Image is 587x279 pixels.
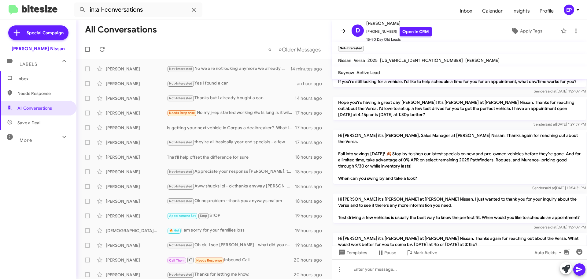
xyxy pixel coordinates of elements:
span: Needs Response [196,258,222,262]
div: 20 hours ago [294,272,327,278]
span: said at [546,225,556,229]
div: [PERSON_NAME] Nissan [12,46,65,52]
a: Insights [508,2,535,20]
span: [PERSON_NAME] [366,20,432,27]
div: 17 hours ago [295,139,327,145]
div: Inbound Call [167,256,294,264]
span: Not-Interested [169,184,193,188]
span: [PERSON_NAME] [465,58,500,63]
p: Hi [PERSON_NAME] it's [PERSON_NAME], Sales Manager at [PERSON_NAME] Nissan. Thanks again for reac... [333,130,586,184]
span: Buynow [338,70,354,75]
span: said at [544,186,555,190]
div: 17 hours ago [295,125,327,131]
span: Templates [337,247,367,258]
button: Pause [372,247,401,258]
span: Not-Interested [169,140,193,144]
span: 2025 [367,58,378,63]
div: [PERSON_NAME] [106,81,167,87]
div: Thanks but I already bought a car. [167,95,295,102]
span: Not-Interested [169,81,193,85]
input: Search [74,2,202,17]
div: 14 hours ago [295,95,327,101]
span: « [268,46,271,53]
div: 18 hours ago [295,169,327,175]
span: Nissan [338,58,351,63]
span: Sender [DATE] 1:27:07 PM [534,89,586,93]
span: Labels [20,62,37,67]
span: Appointment Set [169,214,196,218]
button: EP [559,5,580,15]
span: said at [545,122,556,126]
div: [PERSON_NAME] [106,110,167,116]
div: STOP [167,212,295,219]
span: More [20,138,32,143]
span: Sender [DATE] 1:29:59 PM [533,122,586,126]
button: Templates [332,247,372,258]
div: EP [564,5,574,15]
div: 18 hours ago [295,198,327,204]
div: [PERSON_NAME] [106,198,167,204]
span: Older Messages [282,46,321,53]
span: Save a Deal [17,120,40,126]
button: Apply Tags [495,25,558,36]
div: [PERSON_NAME] [106,139,167,145]
div: [PERSON_NAME] [106,183,167,190]
span: 🔥 Hot [169,228,179,232]
span: Mark Active [413,247,437,258]
span: Sender [DATE] 12:54:31 PM [532,186,586,190]
div: 14 minutes ago [290,66,327,72]
div: I am sorry for your families loss [167,227,295,234]
span: said at [546,89,556,93]
span: D [356,26,360,36]
button: Auto Fields [530,247,569,258]
span: Pause [384,247,396,258]
div: 18 hours ago [295,154,327,160]
div: Ok no problem - thank you anyways ma'am [167,198,295,205]
div: [PERSON_NAME] [106,242,167,248]
span: [US_VEHICLE_IDENTIFICATION_NUMBER] [380,58,463,63]
small: Not-Interested [338,46,364,51]
span: Special Campaign [27,30,64,36]
button: Previous [264,43,275,56]
div: 18 hours ago [295,183,327,190]
div: [PERSON_NAME] [106,95,167,101]
div: [PERSON_NAME] [106,169,167,175]
div: Yes I found a car [167,80,297,87]
span: Not-Interested [169,67,193,71]
div: [PERSON_NAME] [106,125,167,131]
div: Aww shucks lol - ok thanks anyway [PERSON_NAME]! [167,183,295,190]
span: Sender [DATE] 1:27:07 PM [534,225,586,229]
div: Thanks for letting me know. [167,271,294,278]
span: Not-Interested [169,170,193,174]
a: Special Campaign [8,25,68,40]
h1: All Conversations [85,25,157,35]
div: [PERSON_NAME] [106,272,167,278]
p: Hi [PERSON_NAME] it's [PERSON_NAME] at [PERSON_NAME] Nissan. Thanks again for reaching out about ... [333,233,586,250]
div: 19 hours ago [295,242,327,248]
div: Appreciate your response [PERSON_NAME], thank you [167,168,295,175]
div: [PERSON_NAME] [106,213,167,219]
div: 17 hours ago [295,110,327,116]
span: Needs Response [17,90,69,96]
a: Open in CRM [400,27,432,36]
span: Not-Interested [169,273,193,277]
p: Hi [PERSON_NAME] it's [PERSON_NAME] at [PERSON_NAME] Nissan. I just wanted to thank you for your ... [333,194,586,223]
div: they're all basically year end specials - a few @ MSRP, the stuff we sold out of [DATE] and recen... [167,139,295,146]
span: Needs Response [169,111,195,115]
div: [DEMOGRAPHIC_DATA][PERSON_NAME] [106,228,167,234]
span: » [279,46,282,53]
div: 19 hours ago [295,228,327,234]
nav: Page navigation example [265,43,324,56]
div: [PERSON_NAME] [106,154,167,160]
span: Auto Fields [534,247,564,258]
button: Mark Active [401,247,442,258]
span: Not-Interested [169,243,193,247]
span: Not-Interested [169,96,193,100]
a: Inbox [455,2,477,20]
div: No my j÷ep started working @o !s long !s it willlast i will stick with it. I however when i do ne... [167,109,295,116]
span: [PHONE_NUMBER] [366,27,432,36]
div: [PERSON_NAME] [106,257,167,263]
div: Oh ok, I see [PERSON_NAME] - what did you replace it with? Another Nissan or something else? [167,242,295,249]
div: That'll help offset the difference for sure [167,154,295,160]
span: Call Them [169,258,185,262]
